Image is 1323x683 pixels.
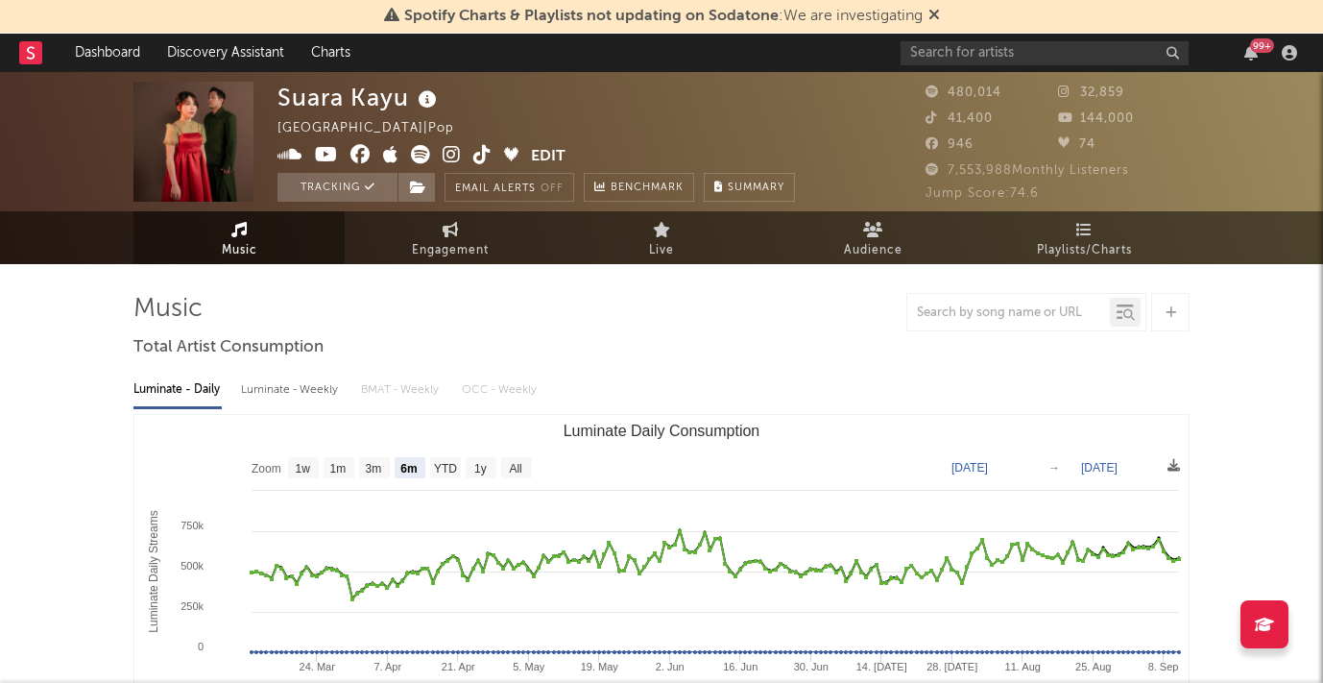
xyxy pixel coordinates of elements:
[584,173,694,202] a: Benchmark
[581,661,619,672] text: 19. May
[794,661,829,672] text: 30. Jun
[1250,38,1274,53] div: 99 +
[926,138,974,151] span: 946
[1081,461,1118,475] text: [DATE]
[445,173,574,202] button: Email AlertsOff
[926,187,1039,200] span: Jump Score: 74.6
[133,336,324,359] span: Total Artist Consumption
[1058,112,1134,125] span: 144,000
[147,510,160,632] text: Luminate Daily Streams
[154,34,298,72] a: Discovery Assistant
[434,462,457,476] text: YTD
[1005,661,1041,672] text: 11. Aug
[1075,661,1111,672] text: 25. Aug
[300,661,336,672] text: 24. Mar
[1048,461,1060,475] text: →
[298,34,364,72] a: Charts
[531,145,565,169] button: Edit
[1148,661,1179,672] text: 8. Sep
[951,461,988,475] text: [DATE]
[926,112,993,125] span: 41,400
[252,462,281,476] text: Zoom
[61,34,154,72] a: Dashboard
[513,661,545,672] text: 5. May
[656,661,685,672] text: 2. Jun
[133,211,345,264] a: Music
[1058,86,1124,99] span: 32,859
[978,211,1190,264] a: Playlists/Charts
[564,423,760,439] text: Luminate Daily Consumption
[404,9,923,24] span: : We are investigating
[222,239,257,262] span: Music
[1037,239,1132,262] span: Playlists/Charts
[901,41,1189,65] input: Search for artists
[1058,138,1095,151] span: 74
[926,661,977,672] text: 28. [DATE]
[180,520,204,531] text: 750k
[277,82,442,113] div: Suara Kayu
[474,462,487,476] text: 1y
[345,211,556,264] a: Engagement
[366,462,382,476] text: 3m
[541,183,564,194] em: Off
[277,173,397,202] button: Tracking
[856,661,907,672] text: 14. [DATE]
[412,239,489,262] span: Engagement
[400,462,417,476] text: 6m
[926,86,1001,99] span: 480,014
[198,641,204,652] text: 0
[844,239,902,262] span: Audience
[723,661,758,672] text: 16. Jun
[649,239,674,262] span: Live
[296,462,311,476] text: 1w
[241,374,342,406] div: Luminate - Weekly
[330,462,347,476] text: 1m
[373,661,401,672] text: 7. Apr
[180,560,204,572] text: 500k
[442,661,475,672] text: 21. Apr
[926,164,1129,177] span: 7,553,988 Monthly Listeners
[133,374,222,406] div: Luminate - Daily
[277,117,476,140] div: [GEOGRAPHIC_DATA] | Pop
[928,9,940,24] span: Dismiss
[611,177,684,200] span: Benchmark
[556,211,767,264] a: Live
[767,211,978,264] a: Audience
[907,305,1110,321] input: Search by song name or URL
[404,9,779,24] span: Spotify Charts & Playlists not updating on Sodatone
[728,183,784,193] span: Summary
[509,462,521,476] text: All
[1244,45,1258,61] button: 99+
[704,173,795,202] button: Summary
[180,600,204,612] text: 250k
